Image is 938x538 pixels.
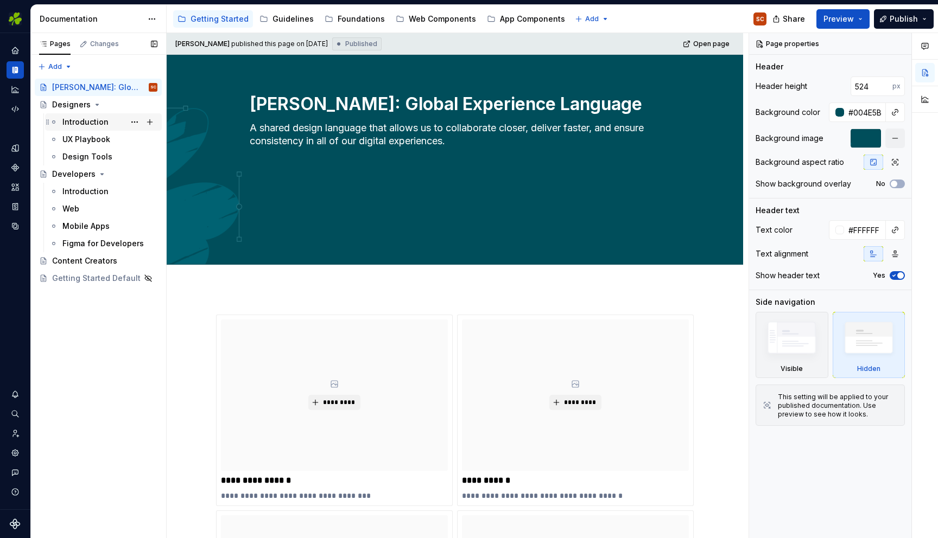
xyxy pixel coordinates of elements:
[783,14,805,24] span: Share
[40,14,142,24] div: Documentation
[7,42,24,59] a: Home
[756,225,793,235] div: Text color
[756,157,844,168] div: Background aspect ratio
[7,139,24,157] a: Design tokens
[345,40,377,48] span: Published
[62,238,144,249] div: Figma for Developers
[338,14,385,24] div: Foundations
[35,79,162,287] div: Page tree
[7,159,24,176] a: Components
[483,10,569,28] a: App Components
[890,14,918,24] span: Publish
[7,178,24,196] a: Assets
[62,186,109,197] div: Introduction
[833,312,905,378] div: Hidden
[35,96,162,113] a: Designers
[756,312,828,378] div: Visible
[173,10,253,28] a: Getting Started
[39,40,71,48] div: Pages
[585,15,599,23] span: Add
[409,14,476,24] div: Web Components
[191,14,249,24] div: Getting Started
[851,76,892,96] input: Auto
[248,119,658,163] textarea: A shared design language that allows us to collaborate closer, deliver faster, and ensure consist...
[781,364,803,373] div: Visible
[255,10,318,28] a: Guidelines
[52,255,117,266] div: Content Creators
[10,518,21,529] svg: Supernova Logo
[7,386,24,403] button: Notifications
[7,100,24,118] a: Code automation
[844,220,886,240] input: Auto
[756,297,815,308] div: Side navigation
[778,393,898,419] div: This setting will be applied to your published documentation. Use preview to see how it looks.
[62,221,110,232] div: Mobile Apps
[52,82,142,93] div: [PERSON_NAME]: Global Experience Language
[756,81,807,92] div: Header height
[756,107,820,118] div: Background color
[52,99,91,110] div: Designers
[45,235,162,252] a: Figma for Developers
[756,248,808,259] div: Text alignment
[35,59,75,74] button: Add
[7,81,24,98] a: Analytics
[90,40,119,48] div: Changes
[48,62,62,71] span: Add
[45,148,162,165] a: Design Tools
[892,82,901,91] p: px
[876,180,885,188] label: No
[7,198,24,215] a: Storybook stories
[231,40,328,48] div: published this page on [DATE]
[7,464,24,481] button: Contact support
[248,91,658,117] textarea: [PERSON_NAME]: Global Experience Language
[756,61,783,72] div: Header
[320,10,389,28] a: Foundations
[62,151,112,162] div: Design Tools
[756,178,851,189] div: Show background overlay
[680,36,734,52] a: Open page
[173,8,569,30] div: Page tree
[35,252,162,270] a: Content Creators
[7,425,24,442] a: Invite team
[52,169,96,180] div: Developers
[35,165,162,183] a: Developers
[823,14,854,24] span: Preview
[35,270,162,287] a: Getting Started Default
[391,10,480,28] a: Web Components
[500,14,565,24] div: App Components
[62,203,79,214] div: Web
[45,131,162,148] a: UX Playbook
[816,9,870,29] button: Preview
[45,217,162,235] a: Mobile Apps
[7,61,24,79] a: Documentation
[52,273,141,284] div: Getting Started Default
[7,405,24,422] button: Search ⌘K
[693,40,730,48] span: Open page
[175,40,230,48] span: [PERSON_NAME]
[7,444,24,462] a: Settings
[272,14,314,24] div: Guidelines
[874,9,934,29] button: Publish
[844,103,886,122] input: Auto
[873,271,885,280] label: Yes
[45,113,162,131] a: Introduction
[756,133,823,144] div: Background image
[45,183,162,200] a: Introduction
[857,364,880,373] div: Hidden
[756,205,800,216] div: Header text
[756,270,820,281] div: Show header text
[7,217,24,235] a: Data sources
